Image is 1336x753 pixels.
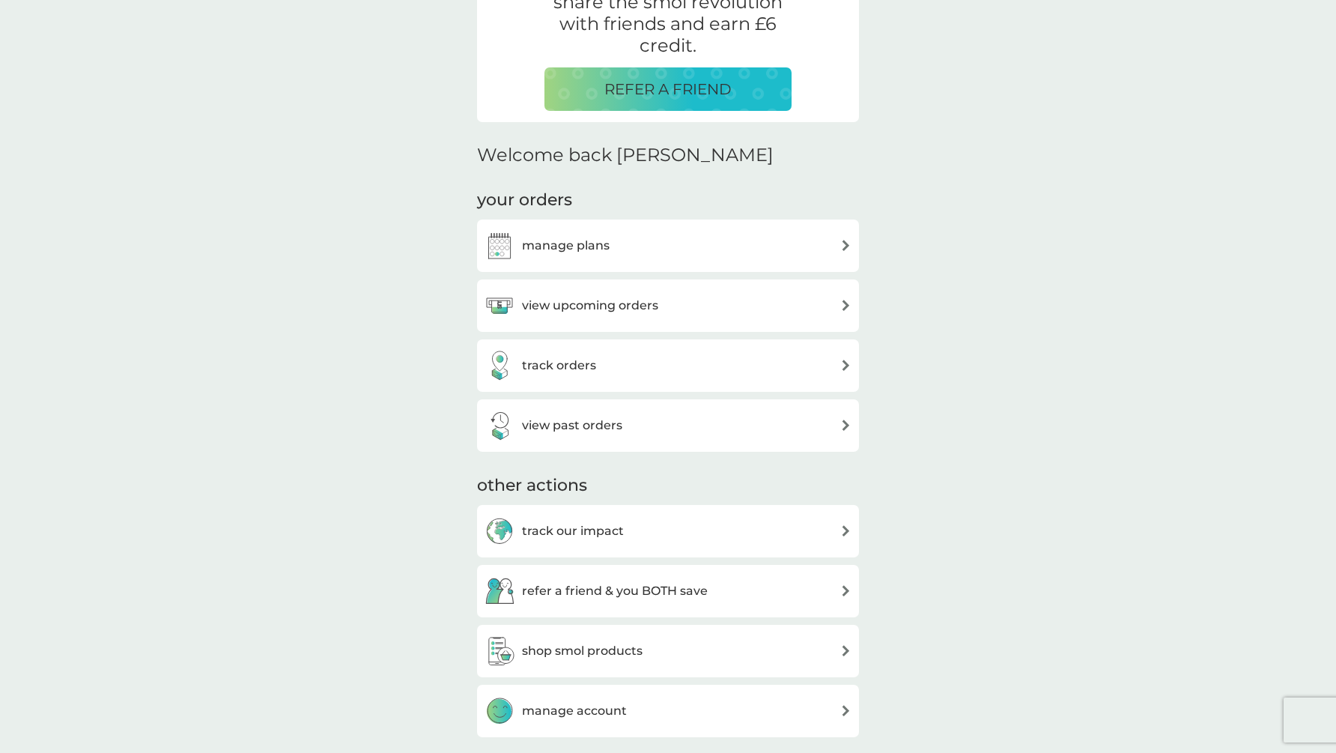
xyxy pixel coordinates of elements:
img: arrow right [840,300,851,311]
img: arrow right [840,525,851,536]
h3: manage plans [522,236,610,255]
p: REFER A FRIEND [604,77,732,101]
h2: Welcome back [PERSON_NAME] [477,145,774,166]
img: arrow right [840,705,851,716]
h3: track our impact [522,521,624,541]
img: arrow right [840,645,851,656]
h3: view upcoming orders [522,296,658,315]
button: REFER A FRIEND [544,67,792,111]
h3: view past orders [522,416,622,435]
h3: other actions [477,474,587,498]
img: arrow right [840,420,851,431]
h3: manage account [522,701,627,721]
h3: your orders [477,189,572,212]
img: arrow right [840,585,851,596]
h3: track orders [522,356,596,375]
img: arrow right [840,360,851,371]
img: arrow right [840,240,851,251]
h3: shop smol products [522,641,643,661]
h3: refer a friend & you BOTH save [522,581,708,601]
